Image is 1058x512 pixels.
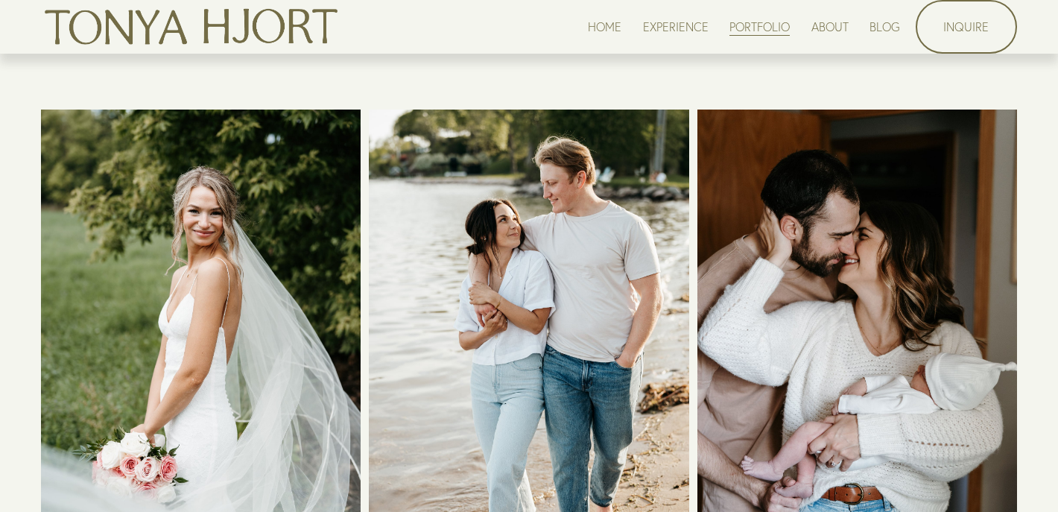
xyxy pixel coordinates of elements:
a: HOME [588,16,621,37]
a: PORTFOLIO [729,16,790,37]
a: ABOUT [811,16,849,37]
img: Tonya Hjort [41,2,340,51]
a: BLOG [869,16,900,37]
a: EXPERIENCE [643,16,709,37]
